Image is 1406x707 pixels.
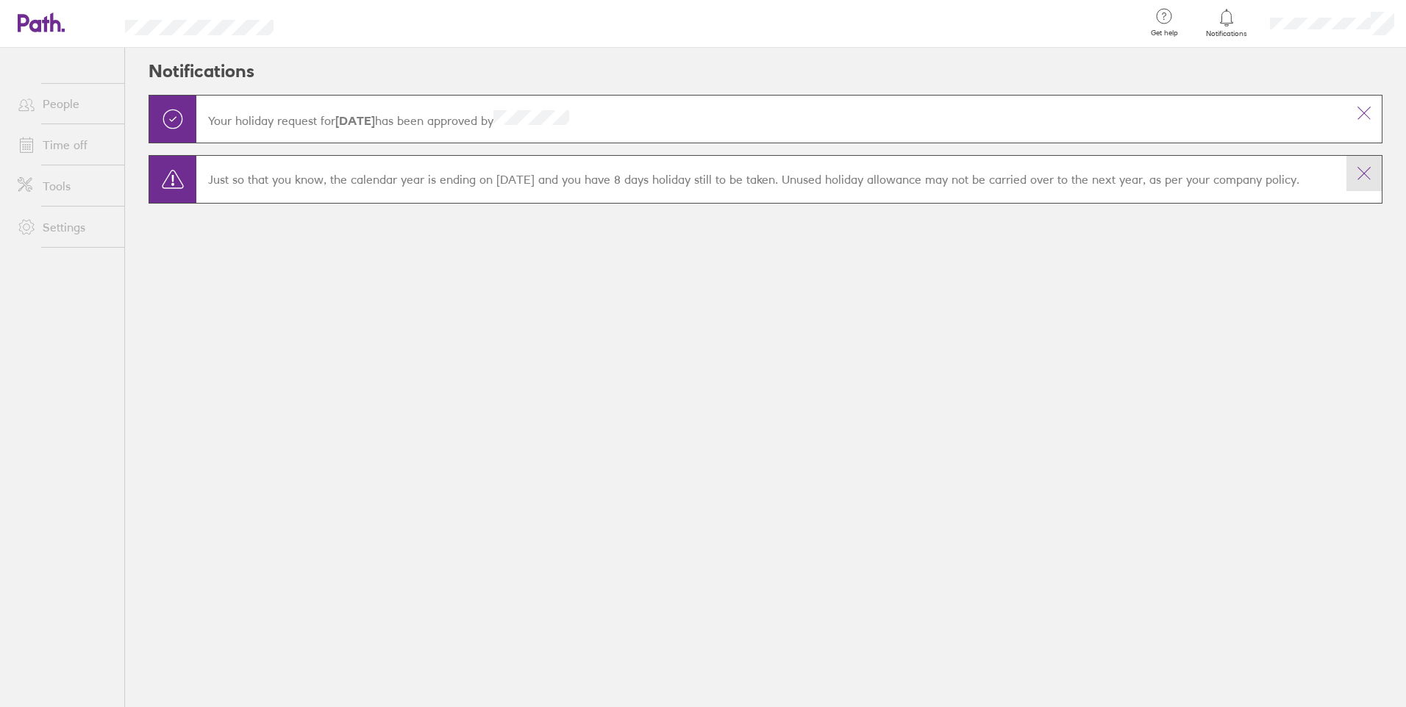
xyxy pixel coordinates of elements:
[149,48,254,95] h2: Notifications
[6,130,124,159] a: Time off
[1203,7,1251,38] a: Notifications
[6,171,124,201] a: Tools
[6,89,124,118] a: People
[1141,29,1188,37] span: Get help
[208,172,1335,187] p: Just so that you know, the calendar year is ending on [DATE] and you have 8 days holiday still to...
[335,113,375,128] strong: [DATE]
[6,212,124,242] a: Settings
[208,110,1335,128] p: Your holiday request for has been approved by
[1203,29,1251,38] span: Notifications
